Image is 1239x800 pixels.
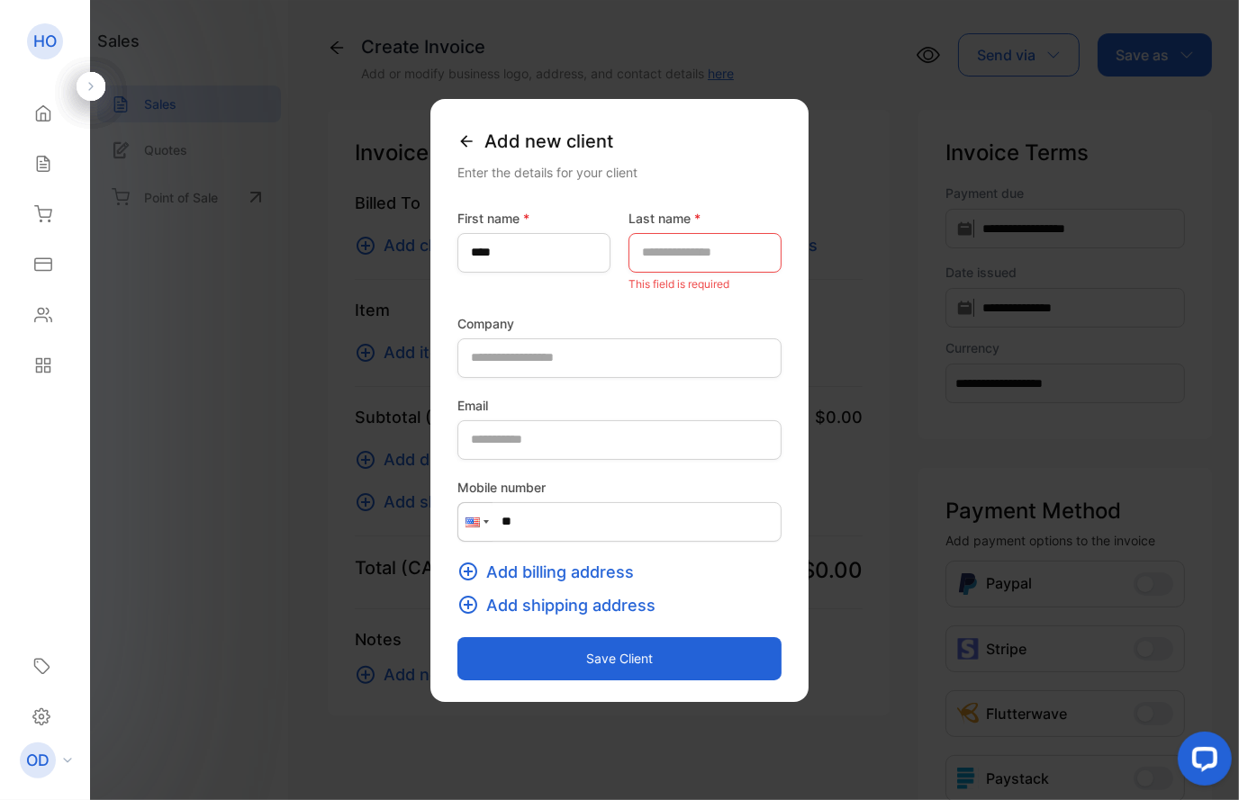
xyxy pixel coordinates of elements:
[457,396,782,415] label: Email
[486,593,656,617] span: Add shipping address
[457,478,782,497] label: Mobile number
[457,209,610,228] label: First name
[484,128,613,155] span: Add new client
[458,503,493,541] div: United States: + 1
[457,163,782,182] div: Enter the details for your client
[629,273,782,296] p: This field is required
[1163,724,1239,800] iframe: LiveChat chat widget
[33,30,57,53] p: HO
[629,209,782,228] label: Last name
[486,560,634,584] span: Add billing address
[457,314,782,333] label: Company
[457,560,645,584] button: Add billing address
[457,593,666,617] button: Add shipping address
[26,749,50,772] p: OD
[457,637,782,680] button: Save client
